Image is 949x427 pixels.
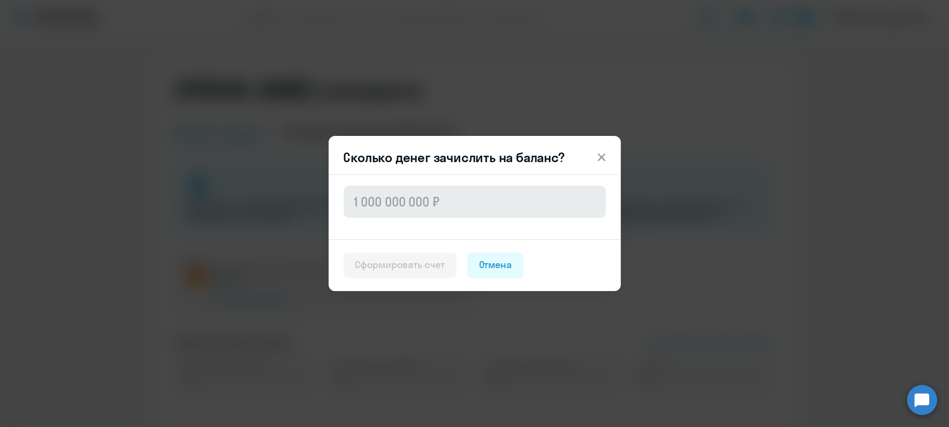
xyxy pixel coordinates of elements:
input: 1 000 000 000 ₽ [344,186,606,218]
button: Сформировать счет [344,253,457,278]
div: Сформировать счет [355,258,445,272]
button: Отмена [467,253,524,278]
div: Отмена [479,258,512,272]
header: Сколько денег зачислить на баланс? [329,149,621,166]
